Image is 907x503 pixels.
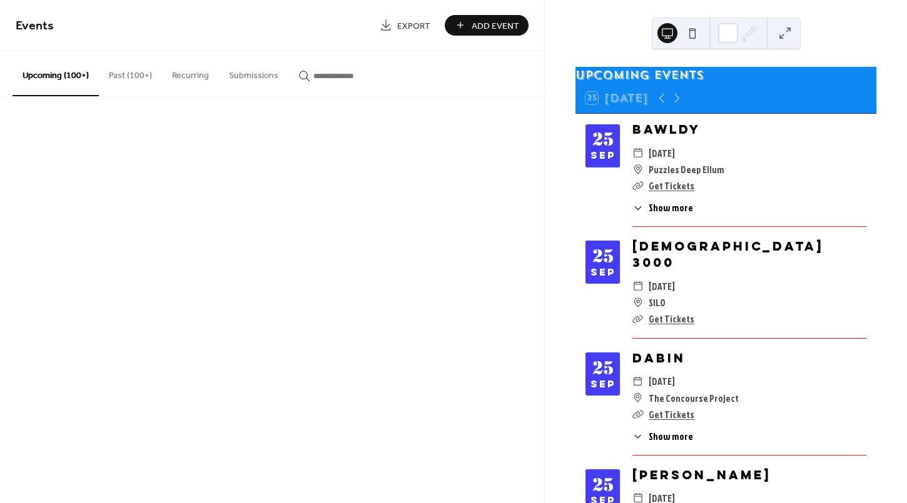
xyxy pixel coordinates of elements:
span: [DATE] [649,373,675,389]
div: ​ [632,177,644,194]
div: ​ [632,278,644,294]
a: Get Tickets [649,312,694,326]
div: Upcoming events [575,67,876,83]
div: ​ [632,311,644,327]
button: Recurring [162,51,219,95]
div: Sep [590,268,616,277]
span: The Concourse Project [649,390,739,406]
span: [DATE] [649,145,675,161]
div: 25 [592,248,614,266]
div: 25 [592,360,614,377]
button: Add Event [445,15,529,36]
span: Show more [649,201,693,215]
button: ​Show more [632,429,693,444]
a: [DEMOGRAPHIC_DATA] 3000 [632,238,824,270]
div: ​ [632,373,644,389]
button: Past (100+) [99,51,162,95]
span: [DATE] [649,278,675,294]
a: Get Tickets [649,407,694,421]
div: ​ [632,145,644,161]
button: Submissions [219,51,288,95]
div: ​ [632,429,644,444]
div: ​ [632,294,644,311]
span: Export [397,19,430,32]
a: Bawldy [632,121,701,137]
div: Sep [590,151,616,160]
a: Get Tickets [649,179,694,192]
a: Dabin [632,350,686,366]
span: Puzzles Deep Ellum [649,161,724,177]
a: Export [370,15,440,36]
button: ​Show more [632,201,693,215]
span: Add Event [472,19,519,32]
div: Sep [590,380,616,389]
a: [PERSON_NAME] [632,467,771,482]
div: ​ [632,406,644,422]
span: Events [16,14,54,38]
div: ​ [632,390,644,406]
div: ​ [632,161,644,177]
div: 25 [592,131,614,149]
div: 25 [592,477,614,494]
span: Show more [649,429,693,444]
button: Upcoming (100+) [13,51,99,96]
span: SILO [649,294,666,311]
div: ​ [632,201,644,215]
